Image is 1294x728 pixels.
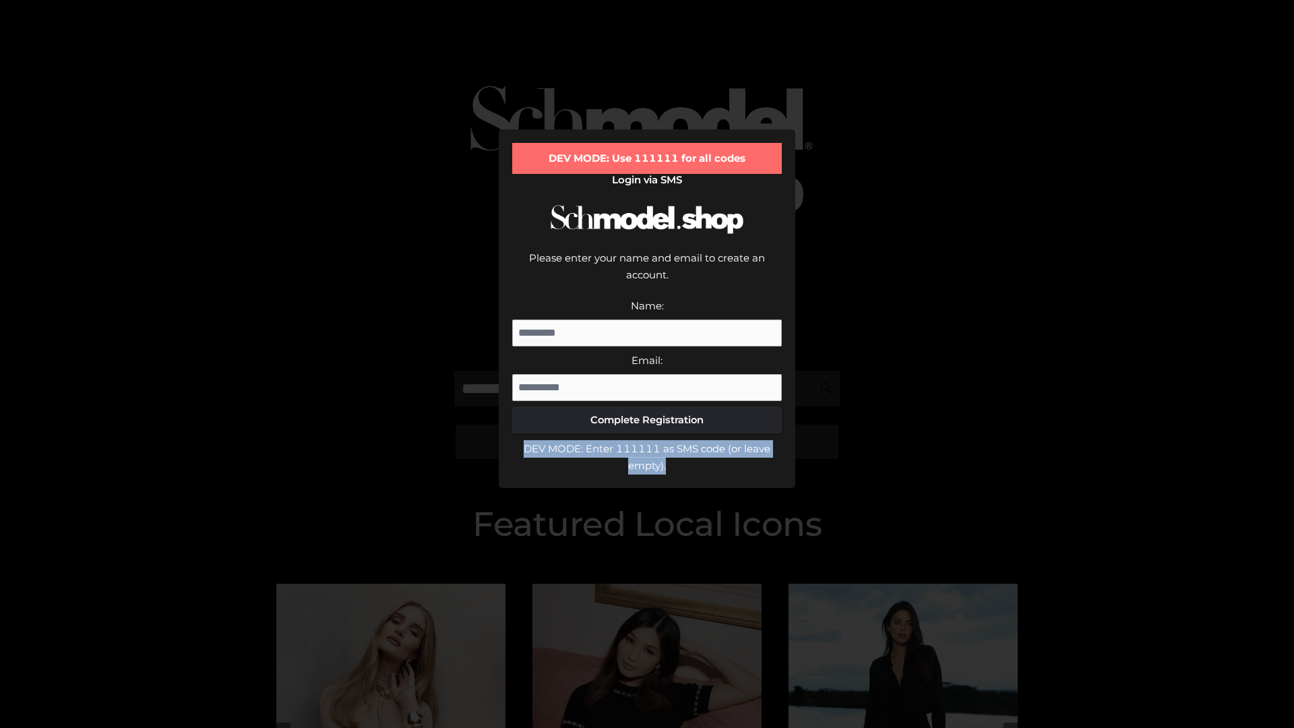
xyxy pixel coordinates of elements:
img: Schmodel Logo [546,193,748,246]
label: Name: [631,299,664,312]
label: Email: [631,354,663,367]
div: DEV MODE: Enter 111111 as SMS code (or leave empty). [512,440,782,475]
div: Please enter your name and email to create an account. [512,249,782,297]
div: DEV MODE: Use 111111 for all codes [512,143,782,174]
button: Complete Registration [512,406,782,433]
h2: Login via SMS [512,174,782,186]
